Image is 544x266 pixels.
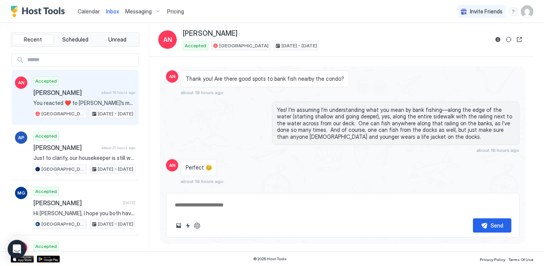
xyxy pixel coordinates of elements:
[17,190,25,196] span: MG
[33,210,135,217] span: Hi [PERSON_NAME], I hope you both have enjoyed your stay at the Lake. For checkout, all we ask is...
[98,221,133,228] span: [DATE] - [DATE]
[509,7,518,16] div: menu
[41,221,85,228] span: [GEOGRAPHIC_DATA]
[181,178,224,184] span: about 18 hours ago
[35,133,57,140] span: Accepted
[11,256,34,263] a: App Store
[183,29,237,38] span: [PERSON_NAME]
[33,144,98,151] span: [PERSON_NAME]
[253,256,287,261] span: © 2025 Host Tools
[169,162,176,169] span: AN
[480,257,505,262] span: Privacy Policy
[11,6,68,17] a: Host Tools Logo
[24,53,138,66] input: Input Field
[185,42,206,49] span: Accepted
[41,110,85,117] span: [GEOGRAPHIC_DATA]
[97,34,138,45] button: Unread
[55,34,96,45] button: Scheduled
[33,89,98,96] span: [PERSON_NAME]
[174,221,183,230] button: Upload image
[101,145,135,150] span: about 21 hours ago
[186,75,344,82] span: Thank you! Are there good spots to bank fish nearby the condo?
[521,5,533,18] div: User profile
[504,35,513,44] button: Sync reservation
[491,221,503,229] div: Send
[480,255,505,263] a: Privacy Policy
[98,166,133,173] span: [DATE] - [DATE]
[183,221,192,230] button: Quick reply
[33,155,135,161] span: Just to clarify, our housekeeper is still working on the unit. Will keep you posted!
[101,90,135,95] span: about 18 hours ago
[470,8,503,15] span: Invite Friends
[18,134,24,141] span: AP
[13,34,53,45] button: Recent
[493,35,503,44] button: Reservation information
[35,78,57,85] span: Accepted
[8,240,26,258] div: Open Intercom Messenger
[169,73,176,80] span: AN
[41,166,85,173] span: [GEOGRAPHIC_DATA]
[62,36,88,43] span: Scheduled
[123,200,135,205] span: [DATE]
[98,110,133,117] span: [DATE] - [DATE]
[476,147,519,153] span: about 18 hours ago
[508,255,533,263] a: Terms Of Use
[78,7,100,15] a: Calendar
[24,36,42,43] span: Recent
[277,106,514,140] span: Yes! I’m assuming I’m understanding what you mean by bank fishing—along the edge of the water (st...
[508,257,533,262] span: Terms Of Use
[11,32,139,47] div: tab-group
[167,8,184,15] span: Pricing
[219,42,269,49] span: [GEOGRAPHIC_DATA]
[35,188,57,195] span: Accepted
[37,256,60,263] a: Google Play Store
[35,243,57,250] span: Accepted
[192,221,202,230] button: ChatGPT Auto Reply
[18,79,25,86] span: AN
[108,36,126,43] span: Unread
[515,35,524,44] button: Open reservation
[282,42,317,49] span: [DATE] - [DATE]
[106,7,119,15] a: Inbox
[181,90,224,95] span: about 18 hours ago
[33,100,135,106] span: You reacted ❤️ to [PERSON_NAME]’s message "Perfect 😊"
[473,218,511,233] button: Send
[163,35,172,44] span: AN
[186,164,212,171] span: Perfect 😊
[106,8,119,15] span: Inbox
[125,8,152,15] span: Messaging
[33,199,120,207] span: [PERSON_NAME]
[78,8,100,15] span: Calendar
